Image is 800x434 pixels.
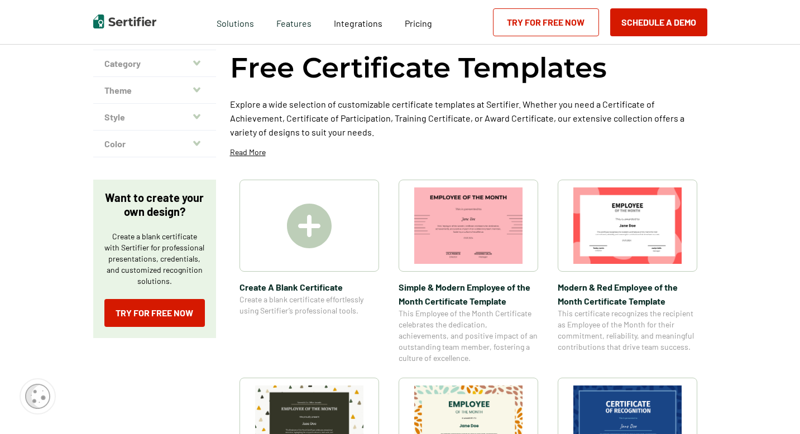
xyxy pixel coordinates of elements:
[25,384,50,409] img: Cookie Popup Icon
[239,280,379,294] span: Create A Blank Certificate
[558,180,697,364] a: Modern & Red Employee of the Month Certificate TemplateModern & Red Employee of the Month Certifi...
[104,191,205,219] p: Want to create your own design?
[93,131,216,157] button: Color
[558,280,697,308] span: Modern & Red Employee of the Month Certificate Template
[414,187,523,264] img: Simple & Modern Employee of the Month Certificate Template
[93,77,216,104] button: Theme
[405,18,432,28] span: Pricing
[610,8,707,36] button: Schedule a Demo
[239,294,379,316] span: Create a blank certificate effortlessly using Sertifier’s professional tools.
[558,308,697,353] span: This certificate recognizes the recipient as Employee of the Month for their commitment, reliabil...
[399,308,538,364] span: This Employee of the Month Certificate celebrates the dedication, achievements, and positive impa...
[104,231,205,287] p: Create a blank certificate with Sertifier for professional presentations, credentials, and custom...
[93,50,216,77] button: Category
[230,50,607,86] h1: Free Certificate Templates
[230,147,266,158] p: Read More
[334,18,382,28] span: Integrations
[399,180,538,364] a: Simple & Modern Employee of the Month Certificate TemplateSimple & Modern Employee of the Month C...
[573,187,682,264] img: Modern & Red Employee of the Month Certificate Template
[104,299,205,327] a: Try for Free Now
[334,15,382,29] a: Integrations
[744,380,800,434] iframe: Chat Widget
[93,15,156,28] img: Sertifier | Digital Credentialing Platform
[276,15,312,29] span: Features
[217,15,254,29] span: Solutions
[399,280,538,308] span: Simple & Modern Employee of the Month Certificate Template
[287,204,332,248] img: Create A Blank Certificate
[493,8,599,36] a: Try for Free Now
[93,104,216,131] button: Style
[230,97,707,139] p: Explore a wide selection of customizable certificate templates at Sertifier. Whether you need a C...
[405,15,432,29] a: Pricing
